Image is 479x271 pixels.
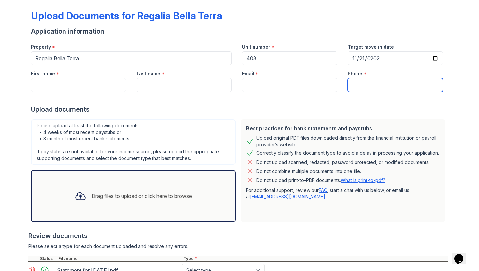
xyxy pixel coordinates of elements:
a: [EMAIL_ADDRESS][DOMAIN_NAME] [250,194,325,199]
div: Best practices for bank statements and paystubs [246,124,440,132]
div: Filename [57,256,182,261]
div: Application information [31,27,448,36]
a: FAQ [319,187,327,193]
label: Phone [348,70,362,77]
div: Please select a type for each document uploaded and resolve any errors. [28,243,448,250]
div: Upload Documents for Regalia Bella Terra [31,10,222,21]
label: Email [242,70,254,77]
label: Property [31,44,51,50]
label: Target move in date [348,44,394,50]
div: Do not combine multiple documents into one file. [256,167,361,175]
div: Do not upload scanned, redacted, password protected, or modified documents. [256,158,429,166]
div: Upload original PDF files downloaded directly from the financial institution or payroll provider’... [256,135,440,148]
p: For additional support, review our , start a chat with us below, or email us at [246,187,440,200]
div: Status [39,256,57,261]
a: What is print-to-pdf? [341,178,385,183]
div: Type [182,256,448,261]
label: First name [31,70,55,77]
label: Last name [137,70,160,77]
p: Do not upload print-to-PDF documents. [256,177,385,184]
div: Drag files to upload or click here to browse [92,192,192,200]
iframe: chat widget [452,245,472,264]
div: Upload documents [31,105,448,114]
div: Correctly classify the document type to avoid a delay in processing your application. [256,149,439,157]
div: Please upload at least the following documents: • 4 weeks of most recent paystubs or • 3 month of... [31,119,236,165]
div: Review documents [28,231,448,240]
label: Unit number [242,44,270,50]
